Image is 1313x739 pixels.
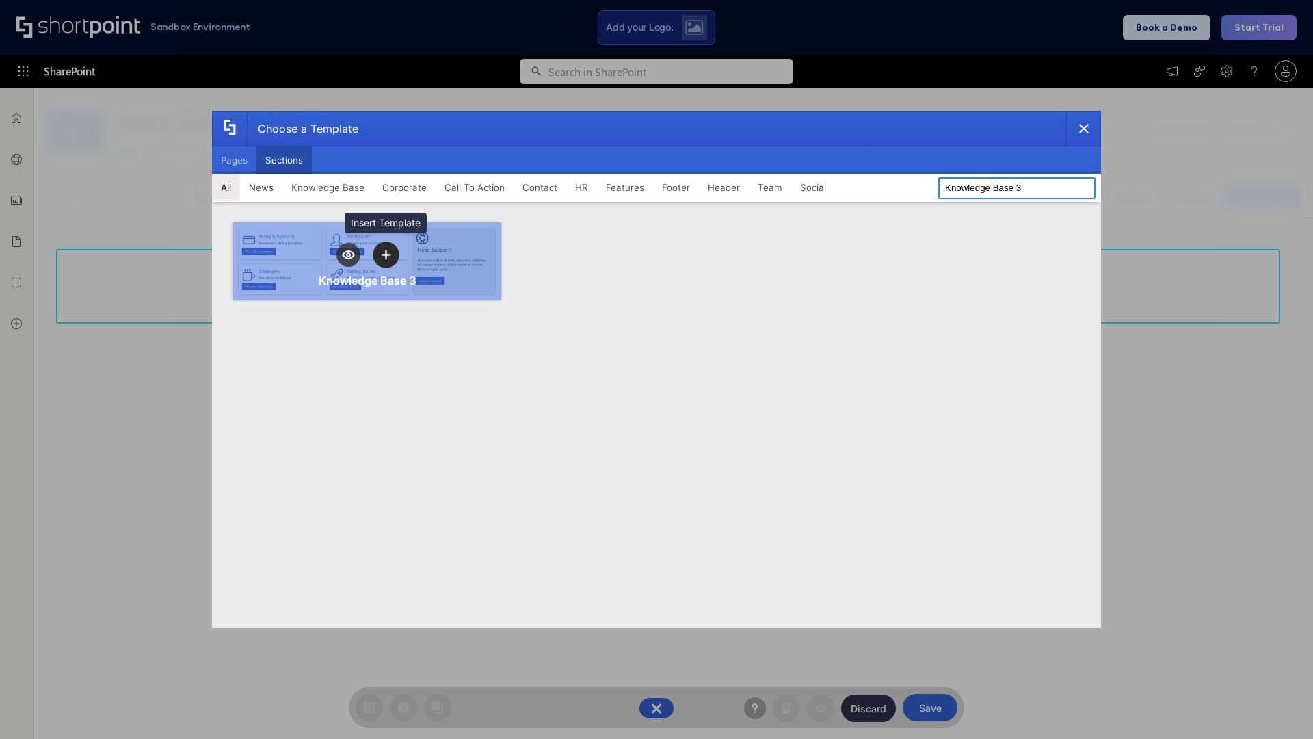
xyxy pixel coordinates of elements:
button: Corporate [373,174,436,201]
button: Knowledge Base [282,174,373,201]
div: template selector [212,111,1101,628]
button: News [240,174,282,201]
iframe: Chat Widget [1245,673,1313,739]
button: Call To Action [436,174,514,201]
button: Pages [212,146,256,174]
button: Team [749,174,791,201]
div: Knowledge Base 3 [319,274,416,287]
button: Features [597,174,653,201]
div: Choose a Template [247,112,358,146]
button: All [212,174,240,201]
button: Contact [514,174,566,201]
button: HR [566,174,597,201]
button: Sections [256,146,312,174]
button: Header [699,174,749,201]
input: Search [938,177,1096,199]
button: Social [791,174,835,201]
button: Footer [653,174,699,201]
